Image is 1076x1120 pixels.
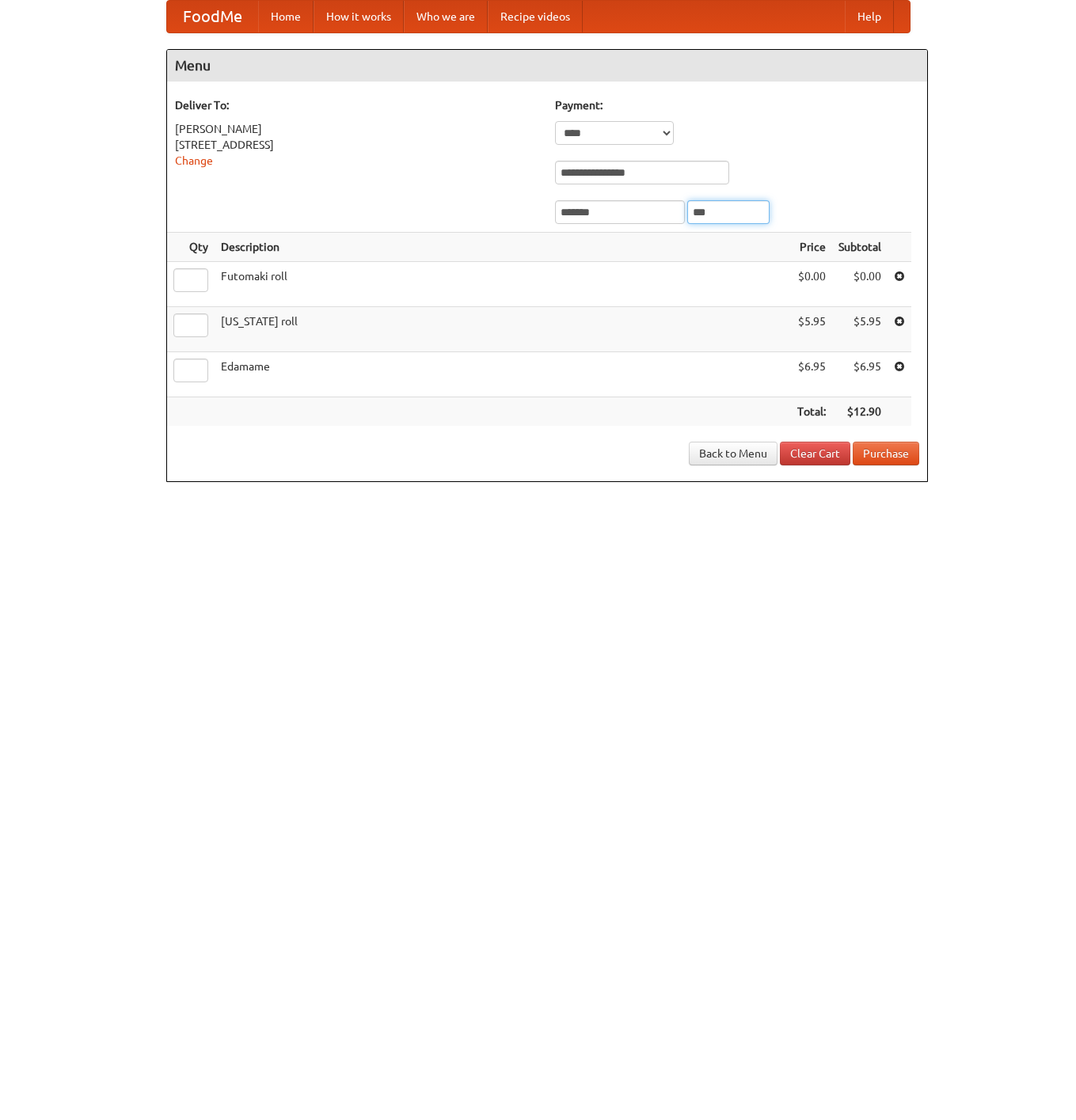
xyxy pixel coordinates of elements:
button: Purchase [853,442,919,465]
td: [US_STATE] roll [215,307,791,352]
td: Futomaki roll [215,262,791,307]
td: $6.95 [832,352,888,397]
td: $6.95 [791,352,832,397]
a: Clear Cart [780,442,850,465]
h5: Payment: [555,97,919,113]
h5: Deliver To: [175,97,539,113]
a: Recipe videos [488,1,583,32]
a: Help [845,1,894,32]
td: $0.00 [832,262,888,307]
th: $12.90 [832,397,888,427]
th: Price [791,233,832,262]
h4: Menu [167,50,927,82]
a: Back to Menu [689,442,778,465]
a: Who we are [404,1,488,32]
div: [PERSON_NAME] [175,121,539,137]
a: Change [175,154,213,167]
th: Description [215,233,791,262]
div: [STREET_ADDRESS] [175,137,539,153]
a: Home [258,1,314,32]
td: Edamame [215,352,791,397]
td: $5.95 [832,307,888,352]
td: $5.95 [791,307,832,352]
a: How it works [314,1,404,32]
th: Subtotal [832,233,888,262]
a: FoodMe [167,1,258,32]
td: $0.00 [791,262,832,307]
th: Total: [791,397,832,427]
th: Qty [167,233,215,262]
